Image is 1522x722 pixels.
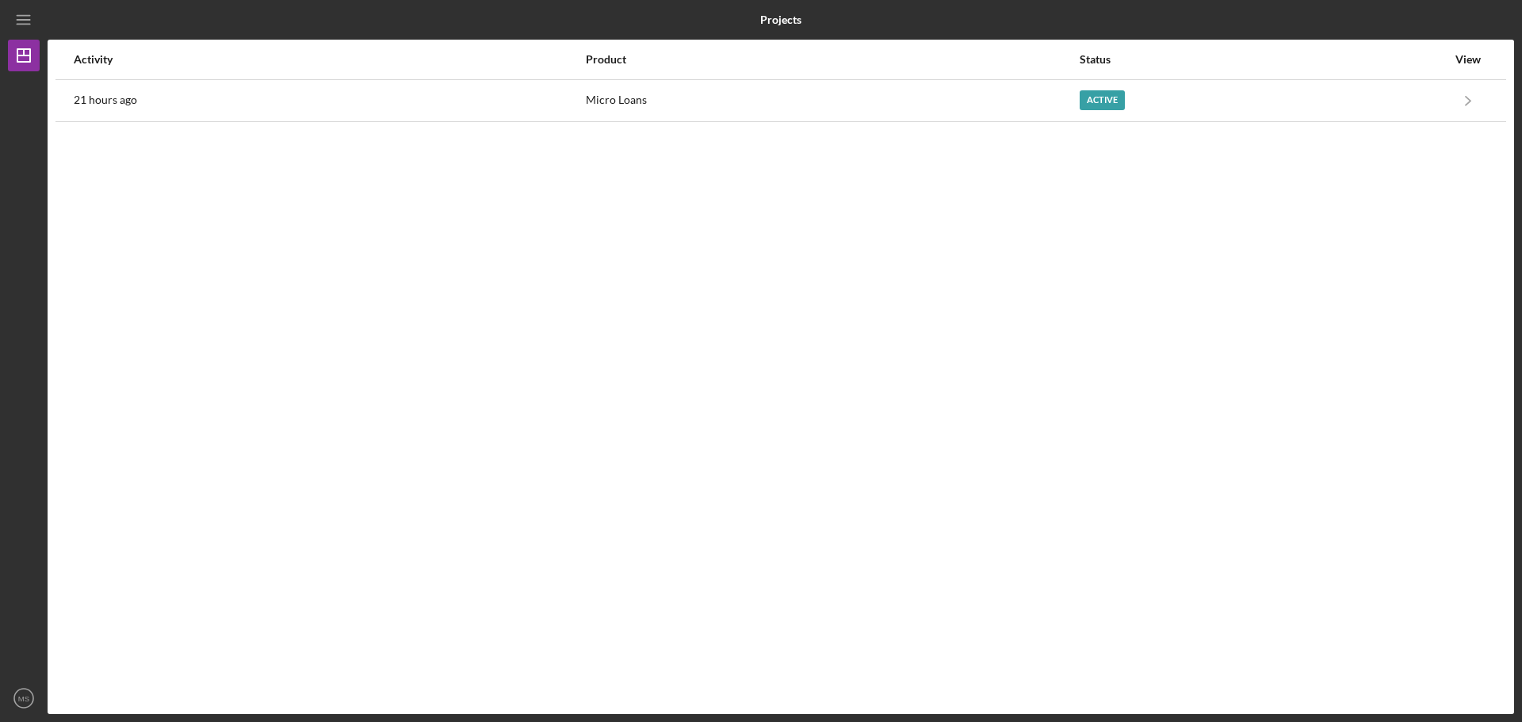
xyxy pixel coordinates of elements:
time: 2025-09-25 23:23 [74,94,137,106]
div: Status [1080,53,1447,66]
button: MS [8,682,40,714]
div: Micro Loans [586,81,1078,120]
text: MS [18,694,29,703]
b: Projects [760,13,801,26]
div: Active [1080,90,1125,110]
div: Activity [74,53,584,66]
div: View [1448,53,1488,66]
div: Product [586,53,1078,66]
